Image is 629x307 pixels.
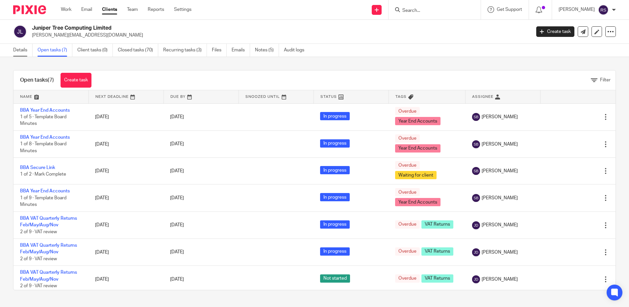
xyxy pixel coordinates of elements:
[320,112,350,120] span: In progress
[212,44,227,57] a: Files
[81,6,92,13] a: Email
[170,115,184,119] span: [DATE]
[395,220,420,229] span: Overdue
[395,107,420,115] span: Overdue
[598,5,609,15] img: svg%3E
[472,167,480,175] img: svg%3E
[20,77,54,84] h1: Open tasks
[245,95,280,98] span: Snoozed Until
[536,26,574,37] a: Create task
[102,6,117,13] a: Clients
[20,108,70,113] a: BBA Year End Accounts
[395,144,440,153] span: Year End Accounts
[118,44,158,57] a: Closed tasks (70)
[20,196,66,207] span: 1 of 9 · Template Board Minutes
[395,117,440,125] span: Year End Accounts
[395,134,420,143] span: Overdue
[13,5,46,14] img: Pixie
[320,247,350,256] span: In progress
[13,25,27,39] img: svg%3E
[472,140,480,148] img: svg%3E
[600,78,611,82] span: Filter
[88,266,164,293] td: [DATE]
[32,32,526,39] p: [PERSON_NAME][EMAIL_ADDRESS][DOMAIN_NAME]
[421,247,453,256] span: VAT Returns
[482,168,518,174] span: [PERSON_NAME]
[88,103,164,130] td: [DATE]
[20,257,57,261] span: 2 of 9 · VAT review
[88,130,164,157] td: [DATE]
[395,95,407,98] span: Tags
[13,44,33,57] a: Details
[395,274,420,283] span: Overdue
[20,165,55,170] a: BBA Secure Link
[472,221,480,229] img: svg%3E
[170,223,184,227] span: [DATE]
[472,248,480,256] img: svg%3E
[482,141,518,148] span: [PERSON_NAME]
[88,239,164,266] td: [DATE]
[232,44,250,57] a: Emails
[320,193,350,201] span: In progress
[395,161,420,169] span: Overdue
[20,270,77,281] a: BBA VAT Quarterly Returns Feb/May/Aug/Nov
[320,95,337,98] span: Status
[32,25,427,32] h2: Juniper Tree Computing Limited
[170,250,184,255] span: [DATE]
[255,44,279,57] a: Notes (5)
[482,114,518,120] span: [PERSON_NAME]
[395,247,420,256] span: Overdue
[482,222,518,228] span: [PERSON_NAME]
[472,194,480,202] img: svg%3E
[20,172,66,177] span: 1 of 2 · Mark Complete
[170,142,184,147] span: [DATE]
[472,113,480,121] img: svg%3E
[77,44,113,57] a: Client tasks (0)
[402,8,461,14] input: Search
[482,276,518,283] span: [PERSON_NAME]
[284,44,309,57] a: Audit logs
[559,6,595,13] p: [PERSON_NAME]
[497,7,522,12] span: Get Support
[320,166,350,174] span: In progress
[482,195,518,201] span: [PERSON_NAME]
[20,135,70,140] a: BBA Year End Accounts
[421,274,453,283] span: VAT Returns
[472,275,480,283] img: svg%3E
[20,243,77,254] a: BBA VAT Quarterly Returns Feb/May/Aug/Nov
[20,230,57,234] span: 2 of 9 · VAT review
[20,189,70,193] a: BBA Year End Accounts
[61,6,71,13] a: Work
[320,139,350,148] span: In progress
[482,249,518,256] span: [PERSON_NAME]
[163,44,207,57] a: Recurring tasks (3)
[61,73,91,88] a: Create task
[20,142,66,153] span: 1 of 8 · Template Board Minutes
[320,220,350,229] span: In progress
[320,274,350,283] span: Not started
[88,211,164,238] td: [DATE]
[395,198,440,206] span: Year End Accounts
[148,6,164,13] a: Reports
[174,6,191,13] a: Settings
[127,6,138,13] a: Team
[88,158,164,184] td: [DATE]
[170,169,184,173] span: [DATE]
[421,220,453,229] span: VAT Returns
[395,188,420,196] span: Overdue
[48,77,54,83] span: (7)
[395,171,437,179] span: Waiting for client
[170,277,184,282] span: [DATE]
[20,115,66,126] span: 1 of 5 · Template Board Minutes
[38,44,72,57] a: Open tasks (7)
[20,284,57,288] span: 2 of 9 · VAT review
[20,216,77,227] a: BBA VAT Quarterly Returns Feb/May/Aug/Nov
[170,196,184,200] span: [DATE]
[88,184,164,211] td: [DATE]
